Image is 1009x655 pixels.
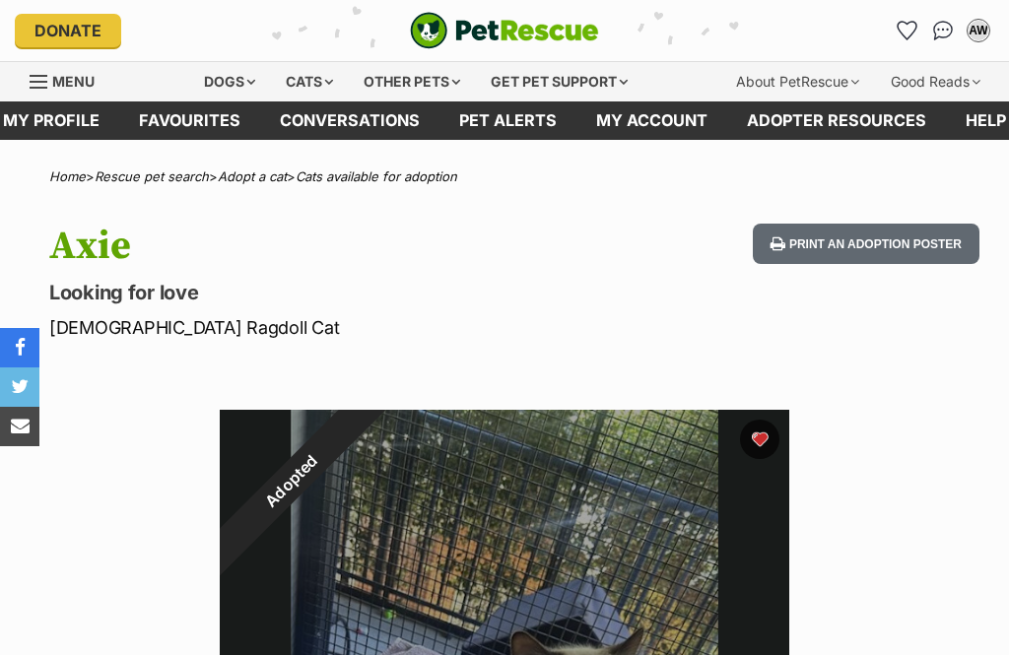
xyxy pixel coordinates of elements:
a: Favourites [119,101,260,140]
img: logo-cat-932fe2b9b8326f06289b0f2fb663e598f794de774fb13d1741a6617ecf9a85b4.svg [410,12,599,49]
button: Print an adoption poster [753,224,979,264]
div: Adopted [178,368,404,594]
a: Pet alerts [439,101,576,140]
span: Menu [52,73,95,90]
a: Adopter resources [727,101,946,140]
div: About PetRescue [722,62,873,101]
div: Dogs [190,62,269,101]
div: Good Reads [877,62,994,101]
div: Other pets [350,62,474,101]
button: My account [963,15,994,46]
h1: Axie [49,224,619,269]
a: Menu [30,62,108,98]
a: Donate [15,14,121,47]
img: chat-41dd97257d64d25036548639549fe6c8038ab92f7586957e7f3b1b290dea8141.svg [933,21,954,40]
a: Favourites [892,15,923,46]
div: Get pet support [477,62,641,101]
ul: Account quick links [892,15,994,46]
a: Adopt a cat [218,168,287,184]
a: Rescue pet search [95,168,209,184]
a: My account [576,101,727,140]
button: favourite [740,420,779,459]
p: Looking for love [49,279,619,306]
a: PetRescue [410,12,599,49]
a: Conversations [927,15,959,46]
a: Cats available for adoption [296,168,457,184]
a: Home [49,168,86,184]
div: AW [969,21,988,40]
p: [DEMOGRAPHIC_DATA] Ragdoll Cat [49,314,619,341]
div: Cats [272,62,347,101]
a: conversations [260,101,439,140]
